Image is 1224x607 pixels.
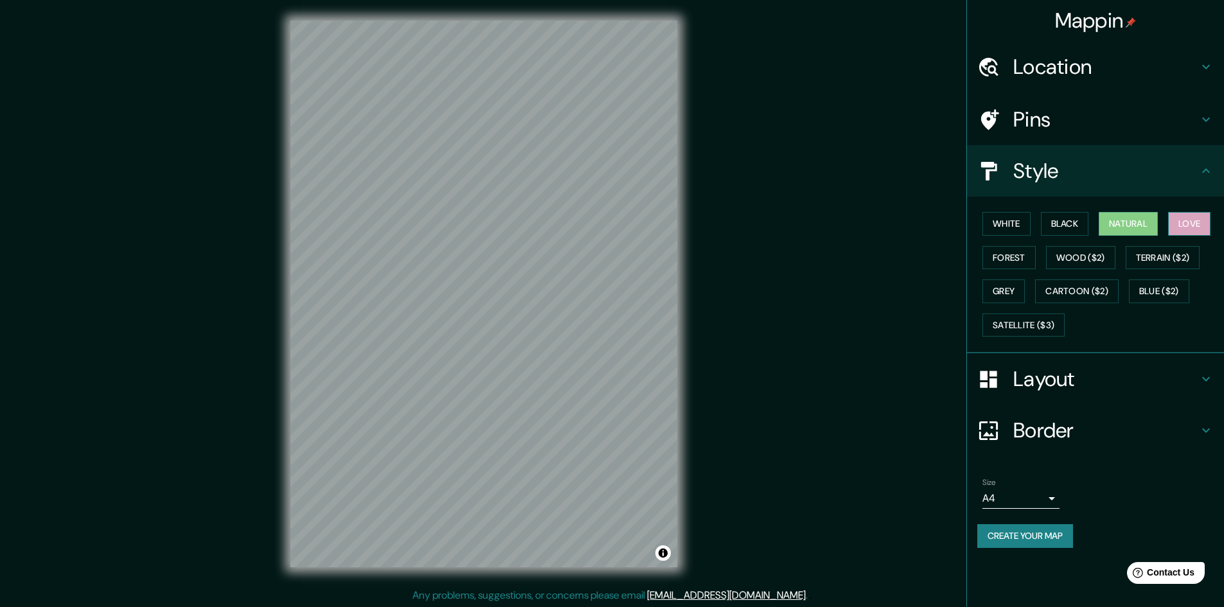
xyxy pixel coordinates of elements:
[810,588,812,603] div: .
[982,488,1060,509] div: A4
[1013,366,1198,392] h4: Layout
[1055,8,1137,33] h4: Mappin
[1013,107,1198,132] h4: Pins
[982,246,1036,270] button: Forest
[982,313,1065,337] button: Satellite ($3)
[982,279,1025,303] button: Grey
[1046,246,1115,270] button: Wood ($2)
[290,21,677,567] canvas: Map
[1013,158,1198,184] h4: Style
[967,41,1224,92] div: Location
[1129,279,1189,303] button: Blue ($2)
[1035,279,1119,303] button: Cartoon ($2)
[1110,557,1210,593] iframe: Help widget launcher
[655,545,671,561] button: Toggle attribution
[1168,212,1211,236] button: Love
[967,145,1224,197] div: Style
[967,94,1224,145] div: Pins
[1041,212,1089,236] button: Black
[967,405,1224,456] div: Border
[1126,246,1200,270] button: Terrain ($2)
[412,588,808,603] p: Any problems, suggestions, or concerns please email .
[1013,418,1198,443] h4: Border
[808,588,810,603] div: .
[977,524,1073,548] button: Create your map
[1099,212,1158,236] button: Natural
[1013,54,1198,80] h4: Location
[982,477,996,488] label: Size
[967,353,1224,405] div: Layout
[647,588,806,602] a: [EMAIL_ADDRESS][DOMAIN_NAME]
[1126,17,1136,28] img: pin-icon.png
[982,212,1031,236] button: White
